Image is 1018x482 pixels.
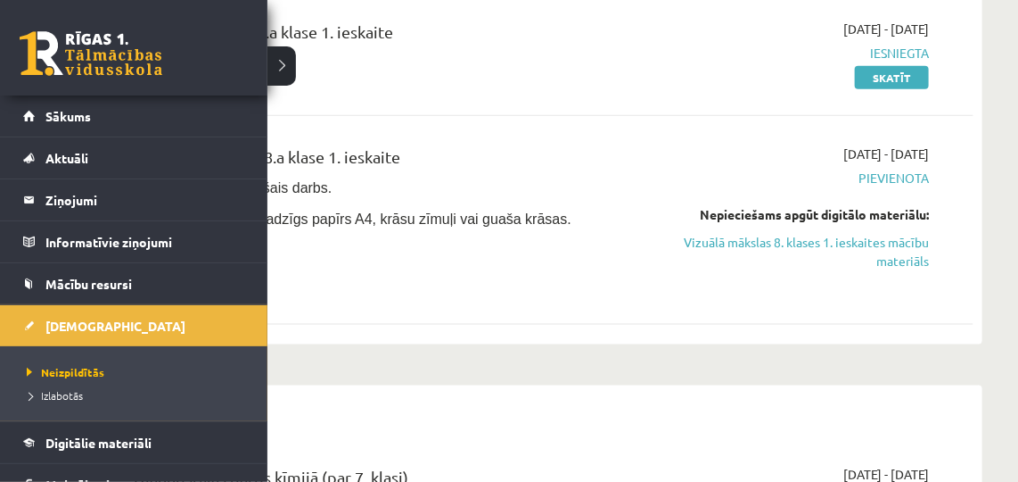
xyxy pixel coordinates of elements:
[23,263,245,304] a: Mācību resursi
[23,179,245,220] a: Ziņojumi
[843,145,929,163] span: [DATE] - [DATE]
[45,318,185,334] span: [DEMOGRAPHIC_DATA]
[134,20,655,53] div: Krievu valoda JK 8.a klase 1. ieskaite
[682,44,929,62] span: Iesniegta
[23,221,245,262] a: Informatīvie ziņojumi
[682,205,929,224] div: Nepieciešams apgūt digitālo materiālu:
[134,212,571,227] span: Pildot ieskaiti būs vajadzīgs papīrs A4, krāsu zīmuļi vai guaša krāsas.
[45,221,245,262] legend: Informatīvie ziņojumi
[22,365,104,379] span: Neizpildītās
[134,145,655,178] div: Vizuālā māksla JK 8.a klase 1. ieskaite
[855,66,929,89] a: Skatīt
[20,31,162,76] a: Rīgas 1. Tālmācības vidusskola
[45,435,152,451] span: Digitālie materiāli
[45,150,88,166] span: Aktuāli
[45,108,91,124] span: Sākums
[22,387,250,403] a: Izlabotās
[682,233,929,270] a: Vizuālā mākslas 8. klases 1. ieskaites mācību materiāls
[23,96,245,137] a: Sākums
[843,20,929,38] span: [DATE] - [DATE]
[23,305,245,346] a: [DEMOGRAPHIC_DATA]
[23,137,245,179] a: Aktuāli
[23,422,245,463] a: Digitālie materiāli
[45,276,132,292] span: Mācību resursi
[22,388,83,403] span: Izlabotās
[45,179,245,220] legend: Ziņojumi
[22,364,250,380] a: Neizpildītās
[682,169,929,187] span: Pievienota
